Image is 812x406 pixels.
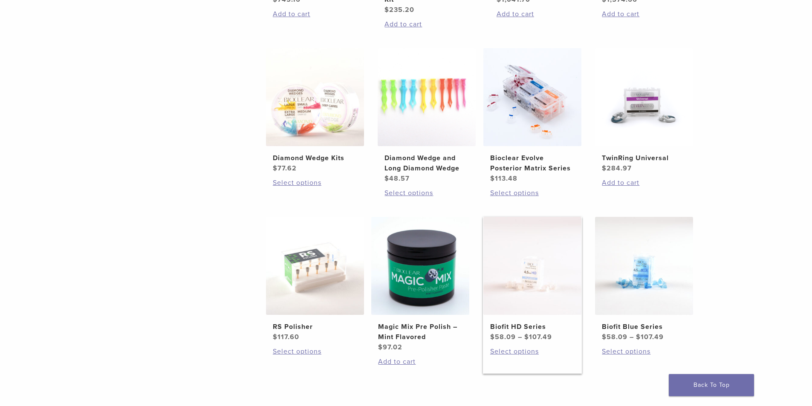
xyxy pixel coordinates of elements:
a: Select options for “Diamond Wedge Kits” [273,178,357,188]
h2: TwinRing Universal [602,153,686,163]
h2: Biofit Blue Series [602,322,686,332]
img: Diamond Wedge Kits [266,48,364,146]
a: Select options for “Biofit HD Series” [490,346,575,357]
a: Add to cart: “Magic Mix Pre Polish - Mint Flavored” [378,357,462,367]
a: Add to cart: “Blaster Kit” [602,9,686,19]
a: Back To Top [669,374,754,396]
a: Add to cart: “Rockstar (RS) Polishing Kit” [384,19,469,29]
img: Biofit Blue Series [595,217,693,315]
a: Bioclear Evolve Posterior Matrix SeriesBioclear Evolve Posterior Matrix Series $113.48 [483,48,582,184]
a: Select options for “Diamond Wedge and Long Diamond Wedge” [384,188,469,198]
bdi: 107.49 [636,333,664,341]
span: $ [602,333,607,341]
img: Diamond Wedge and Long Diamond Wedge [378,48,476,146]
a: Add to cart: “TwinRing Universal” [602,178,686,188]
span: $ [273,333,277,341]
img: Bioclear Evolve Posterior Matrix Series [483,48,581,146]
a: RS PolisherRS Polisher $117.60 [266,217,365,342]
h2: Magic Mix Pre Polish – Mint Flavored [378,322,462,342]
bdi: 113.48 [490,174,517,183]
bdi: 284.97 [602,164,632,173]
span: $ [273,164,277,173]
bdi: 58.09 [602,333,627,341]
img: Biofit HD Series [483,217,581,315]
span: $ [524,333,529,341]
span: $ [384,6,389,14]
h2: Diamond Wedge and Long Diamond Wedge [384,153,469,173]
span: $ [490,333,495,341]
a: Add to cart: “Evolve All-in-One Kit” [273,9,357,19]
bdi: 117.60 [273,333,299,341]
bdi: 97.02 [378,343,402,351]
span: $ [602,164,607,173]
img: TwinRing Universal [595,48,693,146]
a: Select options for “Bioclear Evolve Posterior Matrix Series” [490,188,575,198]
h2: Biofit HD Series [490,322,575,332]
a: Diamond Wedge and Long Diamond WedgeDiamond Wedge and Long Diamond Wedge $48.57 [377,48,477,184]
a: Magic Mix Pre Polish - Mint FlavoredMagic Mix Pre Polish – Mint Flavored $97.02 [371,217,470,352]
h2: Bioclear Evolve Posterior Matrix Series [490,153,575,173]
img: RS Polisher [266,217,364,315]
a: Select options for “Biofit Blue Series” [602,346,686,357]
span: $ [490,174,495,183]
bdi: 235.20 [384,6,414,14]
h2: Diamond Wedge Kits [273,153,357,163]
a: Select options for “RS Polisher” [273,346,357,357]
h2: RS Polisher [273,322,357,332]
bdi: 77.62 [273,164,297,173]
span: – [630,333,634,341]
span: $ [378,343,383,351]
a: Biofit Blue SeriesBiofit Blue Series [595,217,694,342]
span: $ [384,174,389,183]
bdi: 48.57 [384,174,410,183]
a: TwinRing UniversalTwinRing Universal $284.97 [595,48,694,173]
span: $ [636,333,641,341]
a: Add to cart: “HeatSync Kit” [497,9,581,19]
bdi: 58.09 [490,333,516,341]
a: Diamond Wedge KitsDiamond Wedge Kits $77.62 [266,48,365,173]
bdi: 107.49 [524,333,552,341]
span: – [518,333,522,341]
img: Magic Mix Pre Polish - Mint Flavored [371,217,469,315]
a: Biofit HD SeriesBiofit HD Series [483,217,582,342]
